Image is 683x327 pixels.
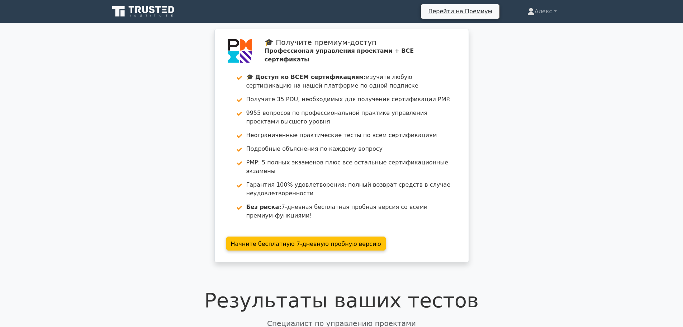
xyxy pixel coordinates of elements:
font: Результаты ваших тестов [204,289,479,312]
font: Перейти на Премиум [428,8,492,15]
a: Перейти на Премиум [424,6,496,16]
font: Алекс [535,8,552,15]
a: Алекс [510,4,574,19]
a: Начните бесплатную 7-дневную пробную версию [226,237,386,251]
